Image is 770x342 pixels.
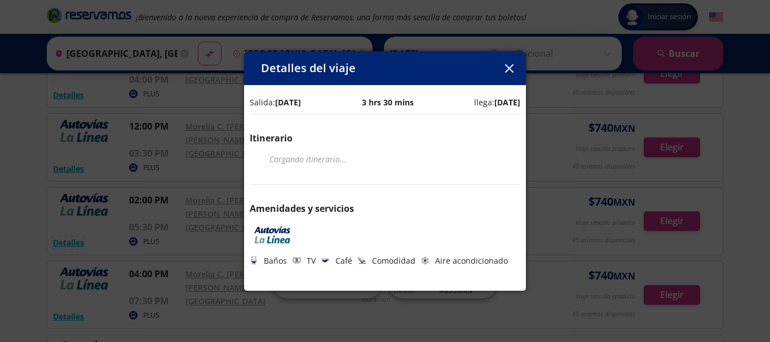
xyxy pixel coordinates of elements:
[250,202,520,215] p: Amenidades y servicios
[250,226,295,243] img: AUTOVÍAS Y LA LÍNEA
[474,96,520,108] p: llega:
[435,255,508,267] p: Aire acondicionado
[275,97,301,108] b: [DATE]
[494,97,520,108] b: [DATE]
[335,255,352,267] p: Café
[261,60,356,77] p: Detalles del viaje
[269,154,347,165] em: Cargando itinerario ...
[362,96,414,108] p: 3 hrs 30 mins
[264,255,287,267] p: Baños
[372,255,415,267] p: Comodidad
[250,96,301,108] p: Salida:
[250,131,520,145] p: Itinerario
[307,255,316,267] p: TV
